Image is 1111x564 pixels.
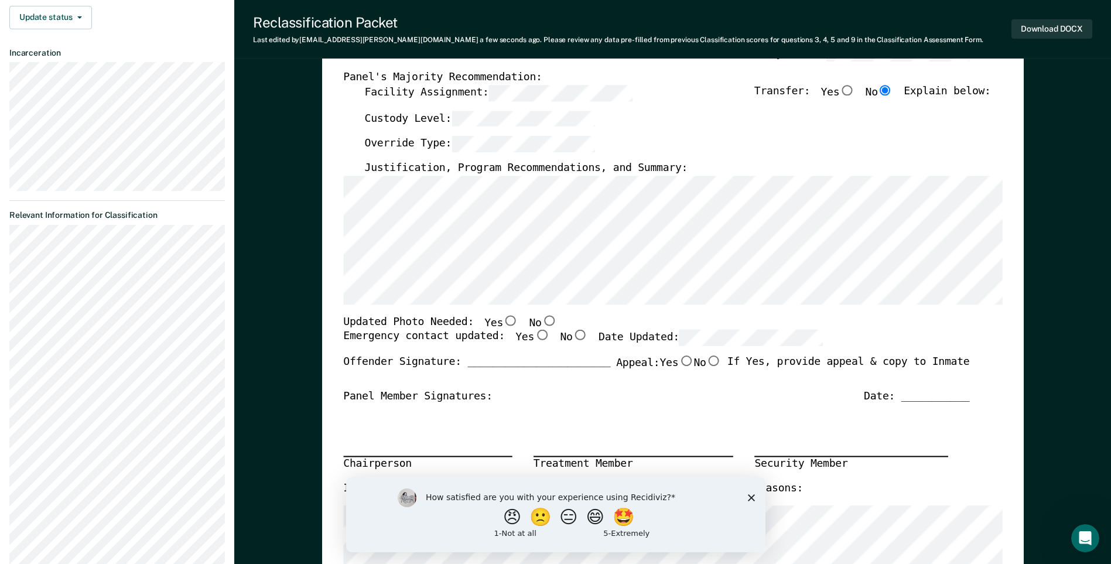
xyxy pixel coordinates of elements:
label: No [529,315,556,330]
div: Reclassification Packet [253,14,983,31]
label: No [560,330,587,346]
label: Appeal: [616,356,722,380]
div: Offender Signature: _______________________ If Yes, provide appeal & copy to Inmate [343,356,969,389]
label: Yes [484,315,518,330]
div: Updated Photo Needed: [343,315,557,330]
label: Yes [515,330,549,346]
span: a few seconds ago [480,36,540,44]
dt: Incarceration [9,48,225,58]
div: Treatment Member [534,456,733,471]
input: Override Type: [452,136,595,153]
label: Date Updated: [599,330,823,346]
button: Download DOCX [1011,19,1092,39]
div: Panel Member Signatures: [343,389,493,404]
label: Facility Assignment: [364,85,632,101]
div: Chairperson [343,456,512,471]
iframe: Intercom live chat [1071,524,1099,552]
label: Yes [659,356,693,371]
input: No [572,330,587,340]
label: Custody Level: [364,111,595,127]
input: Yes [678,356,693,366]
div: Date: ___________ [864,389,969,404]
input: Yes [839,85,854,95]
input: No [706,356,721,366]
label: Justification, Program Recommendations, and Summary: [364,162,688,176]
div: Security Member [754,456,948,471]
input: Facility Assignment: [488,85,632,101]
div: Emergency contact updated: [343,330,823,356]
input: No [878,85,893,95]
input: Custody Level: [452,111,595,127]
input: No [541,315,556,326]
label: No [865,85,893,101]
input: Yes [503,315,518,326]
input: Yes [534,330,549,340]
label: No [693,356,721,371]
label: Yes [821,85,854,101]
button: Update status [9,6,92,29]
div: Panel's Majority Recommendation: [343,71,969,86]
label: If panel member disagrees with majority recommend, state specific reasons: [343,482,803,496]
label: Override Type: [364,136,595,153]
div: Last edited by [EMAIL_ADDRESS][PERSON_NAME][DOMAIN_NAME] . Please review any data pre-filled from... [253,36,983,44]
dt: Relevant Information for Classification [9,210,225,220]
iframe: Survey by Kim from Recidiviz [346,477,765,552]
div: Transfer: Explain below: [754,85,991,111]
input: Date Updated: [679,330,823,346]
